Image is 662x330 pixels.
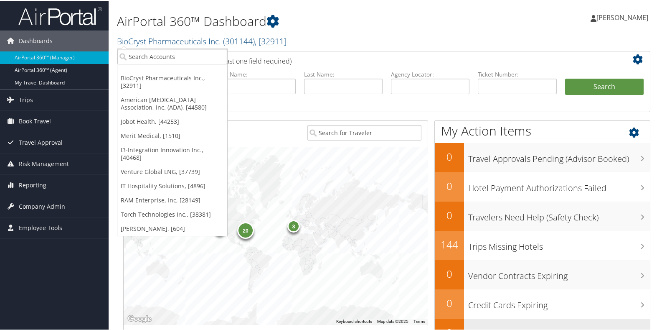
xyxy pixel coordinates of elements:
[19,195,65,216] span: Company Admin
[126,313,153,324] img: Google
[435,230,650,259] a: 144Trips Missing Hotels
[596,12,648,21] span: [PERSON_NAME]
[130,52,600,66] h2: Airtinerary Lookup
[435,259,650,289] a: 0Vendor Contracts Expiring
[19,174,46,195] span: Reporting
[19,30,53,51] span: Dashboards
[468,236,650,252] h3: Trips Missing Hotels
[19,110,51,131] span: Book Travel
[287,219,300,232] div: 8
[117,221,227,235] a: [PERSON_NAME], [604]
[435,201,650,230] a: 0Travelers Need Help (Safety Check)
[117,164,227,178] a: Venture Global LNG, [37739]
[435,178,464,192] h2: 0
[19,131,63,152] span: Travel Approval
[117,128,227,142] a: Merit Medical, [1510]
[435,295,464,310] h2: 0
[117,178,227,192] a: IT Hospitality Solutions, [4896]
[391,69,469,78] label: Agency Locator:
[413,318,425,323] a: Terms (opens in new tab)
[304,69,383,78] label: Last Name:
[117,12,477,29] h1: AirPortal 360™ Dashboard
[19,89,33,110] span: Trips
[117,114,227,128] a: Jobot Health, [44253]
[117,92,227,114] a: American [MEDICAL_DATA] Association, Inc. (ADA), [44580]
[435,171,650,201] a: 0Hotel Payment Authorizations Failed
[223,35,255,46] span: ( 301144 )
[18,5,102,25] img: airportal-logo.png
[468,148,650,164] h3: Travel Approvals Pending (Advisor Booked)
[117,207,227,221] a: Torch Technologies Inc., [38381]
[255,35,287,46] span: , [ 32911 ]
[117,142,227,164] a: I3-Integration Innovation Inc., [40468]
[435,149,464,163] h2: 0
[435,121,650,139] h1: My Action Items
[117,35,287,46] a: BioCryst Pharmaceuticals Inc.
[565,78,644,95] button: Search
[435,142,650,171] a: 0Travel Approvals Pending (Advisor Booked)
[336,318,372,324] button: Keyboard shortcuts
[478,69,556,78] label: Ticket Number:
[468,265,650,281] h3: Vendor Contracts Expiring
[126,313,153,324] a: Open this area in Google Maps (opens a new window)
[468,294,650,310] h3: Credit Cards Expiring
[237,221,254,238] div: 20
[435,289,650,318] a: 0Credit Cards Expiring
[435,266,464,280] h2: 0
[377,318,408,323] span: Map data ©2025
[117,192,227,207] a: RAM Enterprise, Inc, [28149]
[19,153,69,174] span: Risk Management
[468,177,650,193] h3: Hotel Payment Authorizations Failed
[117,48,227,64] input: Search Accounts
[212,56,292,65] span: (at least one field required)
[19,217,62,238] span: Employee Tools
[435,237,464,251] h2: 144
[591,4,657,29] a: [PERSON_NAME]
[435,207,464,222] h2: 0
[217,69,295,78] label: First Name:
[117,70,227,92] a: BioCryst Pharmaceuticals Inc., [32911]
[307,124,421,140] input: Search for Traveler
[468,207,650,223] h3: Travelers Need Help (Safety Check)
